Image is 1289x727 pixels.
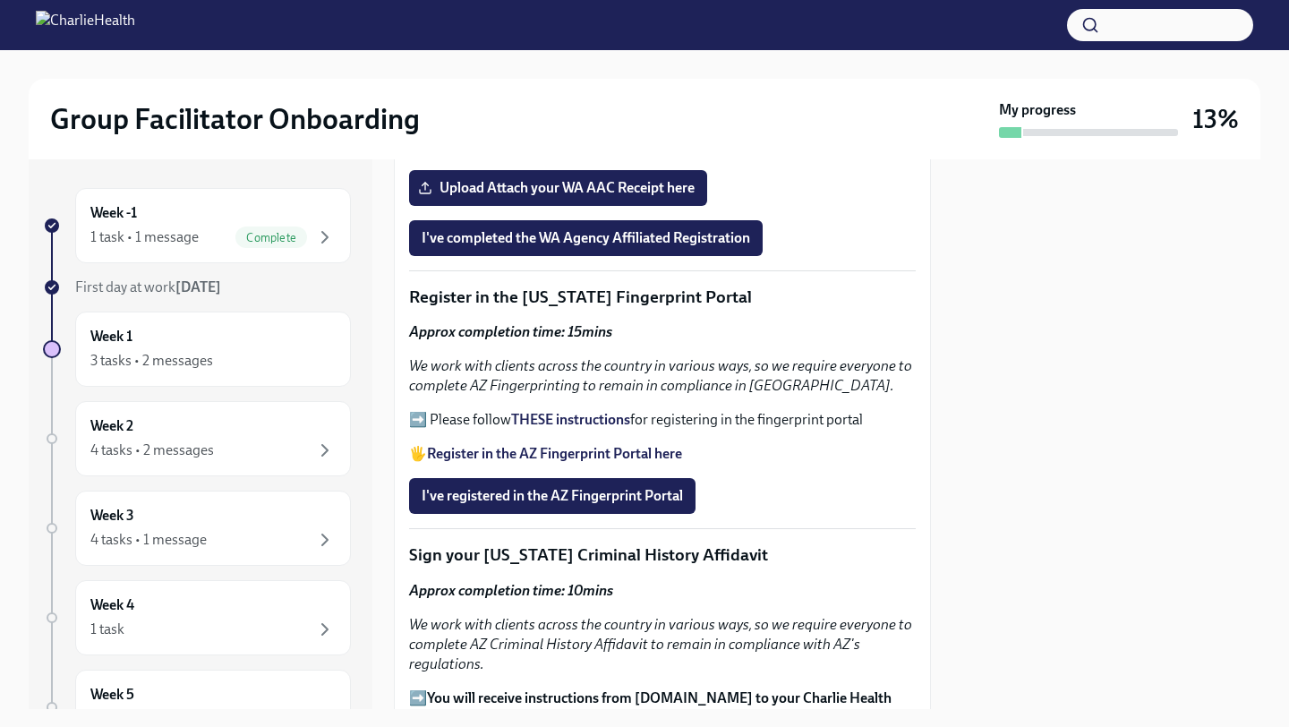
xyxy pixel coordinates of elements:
[90,595,134,615] h6: Week 4
[409,170,707,206] label: Upload Attach your WA AAC Receipt here
[43,491,351,566] a: Week 34 tasks • 1 message
[427,445,682,462] a: Register in the AZ Fingerprint Portal here
[43,401,351,476] a: Week 24 tasks • 2 messages
[43,188,351,263] a: Week -11 task • 1 messageComplete
[235,231,307,244] span: Complete
[43,580,351,655] a: Week 41 task
[409,478,696,514] button: I've registered in the AZ Fingerprint Portal
[999,100,1076,120] strong: My progress
[422,179,695,197] span: Upload Attach your WA AAC Receipt here
[90,620,124,639] div: 1 task
[409,357,912,394] em: We work with clients across the country in various ways, so we require everyone to complete AZ Fi...
[43,312,351,387] a: Week 13 tasks • 2 messages
[90,327,132,346] h6: Week 1
[50,101,420,137] h2: Group Facilitator Onboarding
[90,227,199,247] div: 1 task • 1 message
[422,229,750,247] span: I've completed the WA Agency Affiliated Registration
[90,351,213,371] div: 3 tasks • 2 messages
[36,11,135,39] img: CharlieHealth
[409,410,916,430] p: ➡️ Please follow for registering in the fingerprint portal
[43,278,351,297] a: First day at work[DATE]
[409,220,763,256] button: I've completed the WA Agency Affiliated Registration
[409,616,912,672] em: We work with clients across the country in various ways, so we require everyone to complete AZ Cr...
[90,506,134,526] h6: Week 3
[409,582,613,599] strong: Approx completion time: 10mins
[409,286,916,309] p: Register in the [US_STATE] Fingerprint Portal
[90,440,214,460] div: 4 tasks • 2 messages
[1192,103,1239,135] h3: 13%
[422,487,683,505] span: I've registered in the AZ Fingerprint Portal
[409,323,612,340] strong: Approx completion time: 15mins
[409,543,916,567] p: Sign your [US_STATE] Criminal History Affidavit
[90,530,207,550] div: 4 tasks • 1 message
[511,411,630,428] a: THESE instructions
[409,444,916,464] p: 🖐️
[90,416,133,436] h6: Week 2
[175,278,221,295] strong: [DATE]
[75,278,221,295] span: First day at work
[90,685,134,705] h6: Week 5
[90,203,137,223] h6: Week -1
